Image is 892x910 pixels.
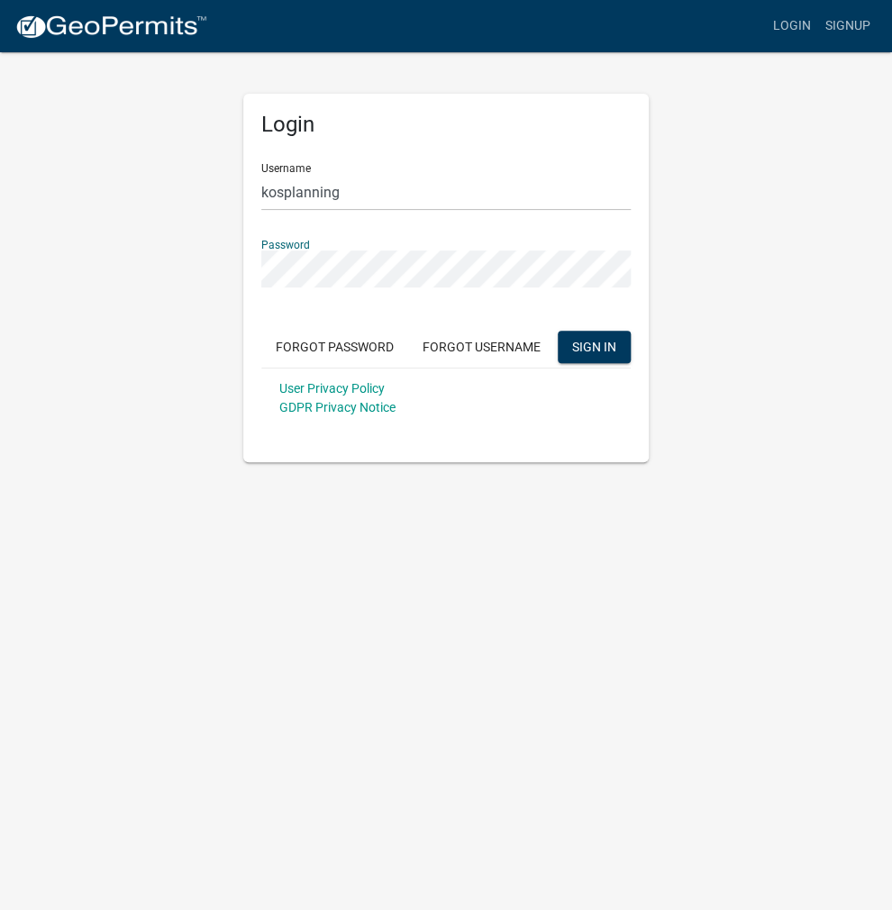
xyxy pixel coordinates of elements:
[261,112,631,138] h5: Login
[279,381,385,396] a: User Privacy Policy
[558,331,631,363] button: SIGN IN
[279,400,396,414] a: GDPR Privacy Notice
[408,331,555,363] button: Forgot Username
[572,339,616,353] span: SIGN IN
[261,331,408,363] button: Forgot Password
[766,9,818,43] a: Login
[818,9,878,43] a: Signup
